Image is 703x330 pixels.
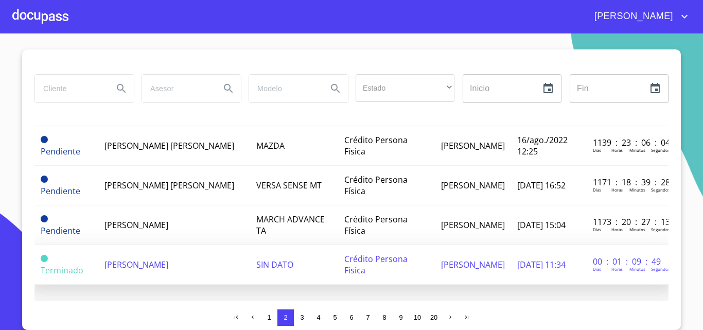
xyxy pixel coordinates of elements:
span: 8 [382,314,386,321]
span: [PERSON_NAME] [104,259,168,270]
div: ​ [356,74,454,102]
span: Crédito Persona Física [344,134,408,157]
p: 00 : 01 : 09 : 49 [593,256,662,267]
p: Minutos [629,187,645,193]
span: 3 [300,314,304,321]
p: Dias [593,227,601,232]
span: Crédito Persona Física [344,174,408,197]
button: 20 [426,309,442,326]
p: Segundos [651,187,670,193]
span: [DATE] 11:34 [517,259,566,270]
span: [PERSON_NAME] [441,219,505,231]
p: Dias [593,266,601,272]
p: 1171 : 18 : 39 : 28 [593,177,662,188]
span: Pendiente [41,176,48,183]
p: Segundos [651,266,670,272]
span: [DATE] 16:52 [517,180,566,191]
span: MAZDA [256,140,285,151]
span: [PERSON_NAME] [PERSON_NAME] [104,180,234,191]
span: SIN DATO [256,259,293,270]
span: 10 [414,314,421,321]
button: Search [216,76,241,101]
p: Horas [611,187,623,193]
span: [PERSON_NAME] [104,219,168,231]
span: 1 [267,314,271,321]
span: Terminado [41,255,48,262]
p: Segundos [651,227,670,232]
button: Search [323,76,348,101]
span: VERSA SENSE MT [256,180,322,191]
span: 5 [333,314,337,321]
p: Minutos [629,266,645,272]
span: [PERSON_NAME] [441,180,505,191]
span: Pendiente [41,136,48,143]
button: 10 [409,309,426,326]
span: 16/ago./2022 12:25 [517,134,568,157]
span: Pendiente [41,185,80,197]
button: 3 [294,309,310,326]
span: Crédito Persona Física [344,253,408,276]
p: Minutos [629,227,645,232]
span: 20 [430,314,437,321]
p: Minutos [629,147,645,153]
button: 9 [393,309,409,326]
span: 4 [317,314,320,321]
button: 6 [343,309,360,326]
span: Pendiente [41,215,48,222]
input: search [249,75,319,102]
p: Dias [593,187,601,193]
p: Horas [611,227,623,232]
span: 6 [349,314,353,321]
span: [PERSON_NAME] [441,140,505,151]
span: [DATE] 15:04 [517,219,566,231]
span: Terminado [41,265,83,276]
button: 1 [261,309,277,326]
p: 1173 : 20 : 27 : 13 [593,216,662,228]
p: Horas [611,266,623,272]
span: Pendiente [41,225,80,236]
span: [PERSON_NAME] [441,259,505,270]
button: 8 [376,309,393,326]
span: 7 [366,314,370,321]
p: 1139 : 23 : 06 : 04 [593,137,662,148]
button: 5 [327,309,343,326]
span: Pendiente [41,146,80,157]
span: [PERSON_NAME] [587,8,678,25]
input: search [35,75,105,102]
span: 2 [284,314,287,321]
span: Crédito Persona Física [344,214,408,236]
input: search [142,75,212,102]
span: [PERSON_NAME] [PERSON_NAME] [104,140,234,151]
button: account of current user [587,8,691,25]
button: 4 [310,309,327,326]
button: 7 [360,309,376,326]
span: 9 [399,314,402,321]
p: Horas [611,147,623,153]
span: MARCH ADVANCE TA [256,214,325,236]
button: Search [109,76,134,101]
p: Segundos [651,147,670,153]
button: 2 [277,309,294,326]
p: Dias [593,147,601,153]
